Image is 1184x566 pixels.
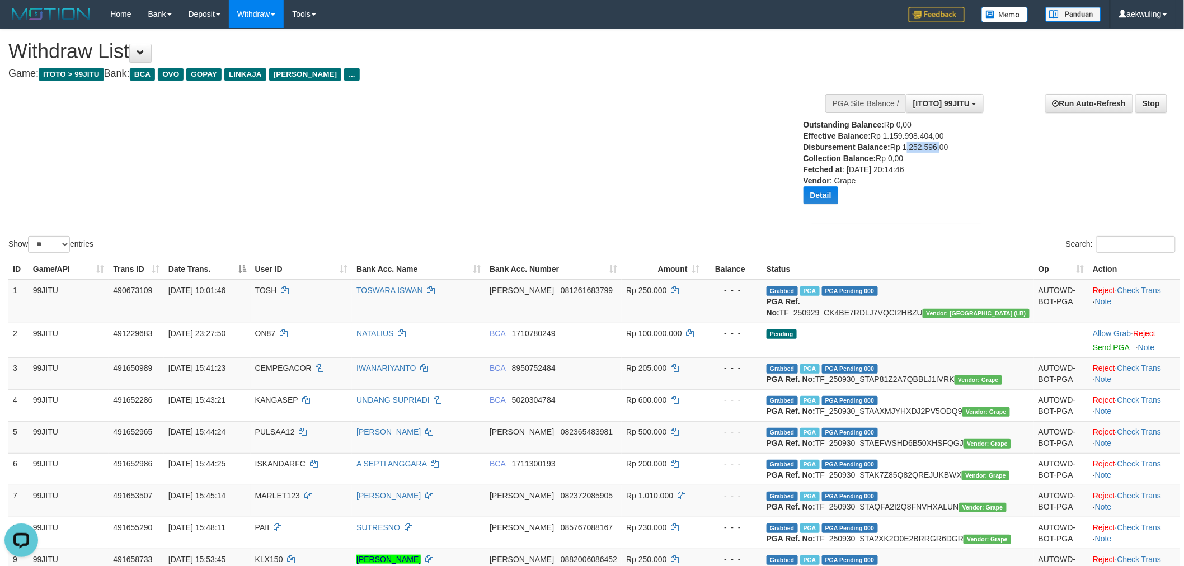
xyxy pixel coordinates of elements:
[8,280,29,323] td: 1
[1088,323,1180,357] td: ·
[490,491,554,500] span: [PERSON_NAME]
[709,426,758,437] div: - - -
[1117,555,1162,564] a: Check Trans
[255,329,276,338] span: ON87
[356,459,426,468] a: A SEPTI ANGGARA
[804,154,876,163] b: Collection Balance:
[822,555,878,565] span: PGA Pending
[822,364,878,374] span: PGA Pending
[955,375,1002,385] span: Vendor URL: https://settle31.1velocity.biz
[804,120,885,129] b: Outstanding Balance:
[1045,7,1101,22] img: panduan.png
[164,259,251,280] th: Date Trans.: activate to sort column descending
[923,309,1030,318] span: Vendor URL: https://dashboard.q2checkout.com/secure
[1034,389,1088,421] td: AUTOWD-BOT-PGA
[255,491,300,500] span: MARLET123
[1093,343,1129,352] a: Send PGA
[1134,329,1156,338] a: Reject
[109,259,164,280] th: Trans ID: activate to sort column ascending
[1093,286,1115,295] a: Reject
[962,407,1010,417] span: Vendor URL: https://settle31.1velocity.biz
[158,68,184,81] span: OVO
[113,491,152,500] span: 491653507
[113,286,152,295] span: 490673109
[255,286,277,295] span: TOSH
[1095,438,1112,447] a: Note
[1093,523,1115,532] a: Reject
[490,329,505,338] span: BCA
[800,396,820,405] span: Marked by aekrubicon
[8,453,29,485] td: 6
[800,364,820,374] span: Marked by aekrubicon
[8,389,29,421] td: 4
[1093,555,1115,564] a: Reject
[269,68,341,81] span: [PERSON_NAME]
[1117,364,1162,372] a: Check Trans
[767,438,815,447] b: PGA Ref. No:
[709,490,758,501] div: - - -
[1095,297,1112,306] a: Note
[1088,421,1180,453] td: · ·
[356,555,421,564] a: [PERSON_NAME]
[962,471,1009,480] span: Vendor URL: https://settle31.1velocity.biz
[709,394,758,405] div: - - -
[1135,94,1167,113] a: Stop
[626,491,673,500] span: Rp 1.010.000
[255,395,298,404] span: KANGASEP
[1034,280,1088,323] td: AUTOWD-BOT-PGA
[626,555,666,564] span: Rp 250.000
[822,396,878,405] span: PGA Pending
[356,329,393,338] a: NATALIUS
[1095,407,1112,416] a: Note
[113,427,152,436] span: 491652965
[490,286,554,295] span: [PERSON_NAME]
[561,286,613,295] span: Copy 081261683799 to clipboard
[767,492,798,501] span: Grabbed
[1117,523,1162,532] a: Check Trans
[800,286,820,296] span: Marked by aeklambo
[767,407,815,416] b: PGA Ref. No:
[709,285,758,296] div: - - -
[804,119,959,213] div: Rp 0,00 Rp 1.159.998.404,00 Rp 1.252.596,00 Rp 0,00 : [DATE] 20:14:46 : Grape
[29,357,109,389] td: 99JITU
[8,421,29,453] td: 5
[804,143,891,152] b: Disbursement Balance:
[490,427,554,436] span: [PERSON_NAME]
[356,427,421,436] a: [PERSON_NAME]
[804,131,871,140] b: Effective Balance:
[704,259,762,280] th: Balance
[800,555,820,565] span: Marked by aekrubicon
[1093,395,1115,404] a: Reject
[8,485,29,517] td: 7
[344,68,359,81] span: ...
[113,523,152,532] span: 491655290
[1117,459,1162,468] a: Check Trans
[29,517,109,549] td: 99JITU
[767,460,798,469] span: Grabbed
[767,555,798,565] span: Grabbed
[1088,280,1180,323] td: · ·
[113,395,152,404] span: 491652286
[1034,357,1088,389] td: AUTOWD-BOT-PGA
[1088,389,1180,421] td: · ·
[822,523,878,533] span: PGA Pending
[913,99,970,108] span: [ITOTO] 99JITU
[822,428,878,437] span: PGA Pending
[29,323,109,357] td: 99JITU
[1093,329,1131,338] a: Allow Grab
[767,329,797,339] span: Pending
[130,68,155,81] span: BCA
[964,535,1011,544] span: Vendor URL: https://settle31.1velocity.biz
[255,364,312,372] span: CEMPEGACOR
[909,7,965,22] img: Feedback.jpg
[800,523,820,533] span: Marked by aekrubicon
[709,362,758,374] div: - - -
[964,439,1011,449] span: Vendor URL: https://settle31.1velocity.biz
[1117,286,1162,295] a: Check Trans
[29,421,109,453] td: 99JITU
[512,395,556,404] span: Copy 5020304784 to clipboard
[255,555,283,564] span: KLX150
[762,453,1034,485] td: TF_250930_STAK7Z85Q82QREJUKBWX
[626,523,666,532] span: Rp 230.000
[767,286,798,296] span: Grabbed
